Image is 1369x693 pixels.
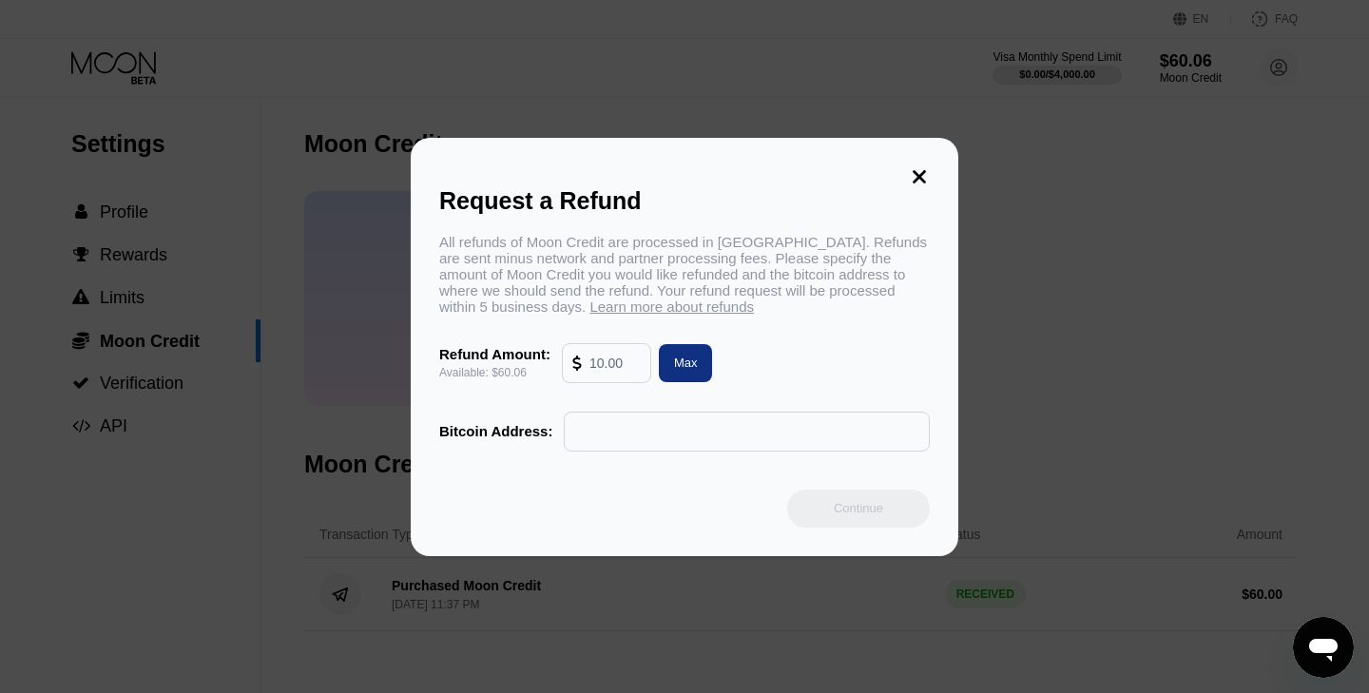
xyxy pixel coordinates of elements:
iframe: Button to launch messaging window [1293,617,1354,678]
div: Request a Refund [439,187,930,215]
div: All refunds of Moon Credit are processed in [GEOGRAPHIC_DATA]. Refunds are sent minus network and... [439,234,930,315]
span: Learn more about refunds [589,298,754,315]
div: Max [674,355,698,371]
div: Max [651,344,713,382]
div: Refund Amount: [439,346,550,362]
input: 10.00 [589,344,641,382]
div: Bitcoin Address: [439,423,552,439]
div: Available: $60.06 [439,366,550,379]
